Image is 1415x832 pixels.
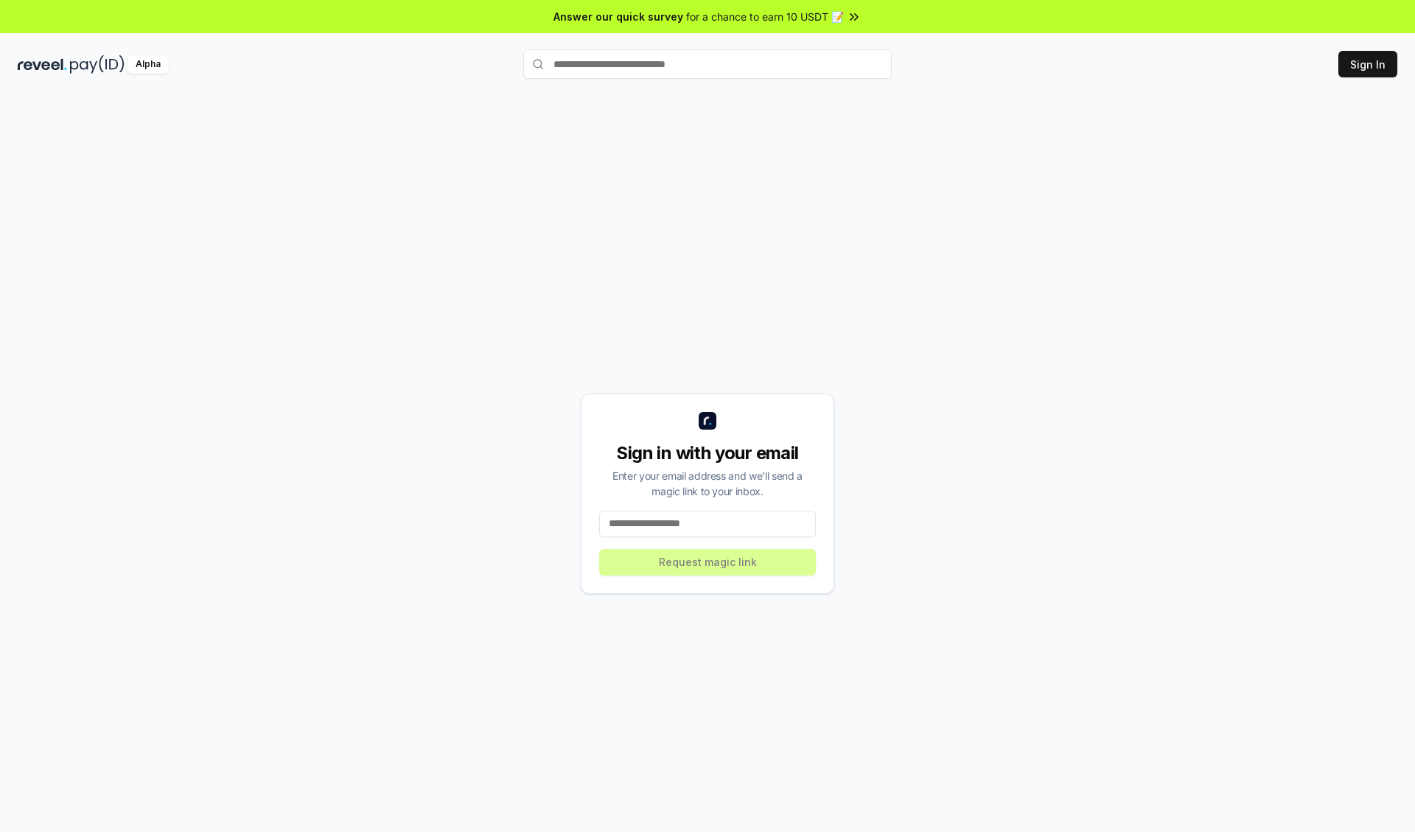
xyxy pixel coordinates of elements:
img: pay_id [70,55,125,74]
div: Sign in with your email [599,441,816,465]
div: Alpha [127,55,169,74]
span: Answer our quick survey [553,9,683,24]
button: Sign In [1338,51,1397,77]
span: for a chance to earn 10 USDT 📝 [686,9,844,24]
div: Enter your email address and we’ll send a magic link to your inbox. [599,468,816,499]
img: reveel_dark [18,55,67,74]
img: logo_small [699,412,716,430]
